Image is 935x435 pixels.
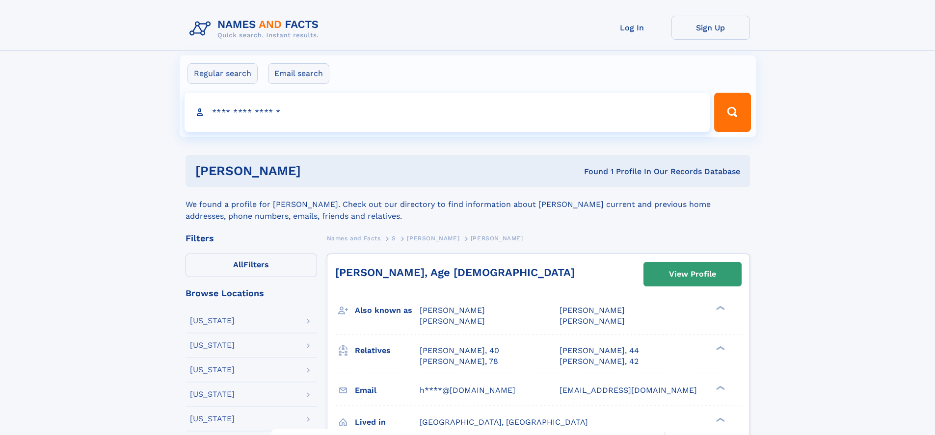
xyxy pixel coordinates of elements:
div: [US_STATE] [190,366,235,374]
span: [PERSON_NAME] [560,316,625,326]
div: Filters [186,234,317,243]
span: [PERSON_NAME] [420,306,485,315]
a: View Profile [644,262,741,286]
div: [US_STATE] [190,390,235,398]
span: [PERSON_NAME] [420,316,485,326]
a: [PERSON_NAME], 44 [560,345,639,356]
span: S [392,235,396,242]
div: [US_STATE] [190,341,235,349]
div: [US_STATE] [190,317,235,325]
h3: Relatives [355,342,420,359]
div: View Profile [669,263,716,285]
a: Sign Up [671,16,750,40]
a: [PERSON_NAME], 42 [560,356,639,367]
button: Search Button [714,93,750,132]
div: [US_STATE] [190,415,235,423]
div: ❯ [714,345,725,351]
a: Log In [593,16,671,40]
a: [PERSON_NAME], 78 [420,356,498,367]
a: Names and Facts [327,232,381,244]
img: Logo Names and Facts [186,16,327,42]
span: [PERSON_NAME] [471,235,523,242]
h3: Lived in [355,414,420,431]
div: We found a profile for [PERSON_NAME]. Check out our directory to find information about [PERSON_N... [186,187,750,222]
a: [PERSON_NAME], 40 [420,345,499,356]
div: ❯ [714,416,725,423]
label: Email search [268,63,329,84]
span: All [233,260,243,269]
div: ❯ [714,305,725,311]
label: Filters [186,254,317,277]
div: Browse Locations [186,289,317,298]
div: ❯ [714,384,725,391]
a: [PERSON_NAME], Age [DEMOGRAPHIC_DATA] [335,266,575,279]
h3: Also known as [355,302,420,319]
span: [PERSON_NAME] [407,235,459,242]
h1: [PERSON_NAME] [195,165,443,177]
label: Regular search [187,63,258,84]
a: [PERSON_NAME] [407,232,459,244]
input: search input [185,93,710,132]
div: Found 1 Profile In Our Records Database [442,166,740,177]
h3: Email [355,382,420,399]
span: [GEOGRAPHIC_DATA], [GEOGRAPHIC_DATA] [420,417,588,427]
span: [EMAIL_ADDRESS][DOMAIN_NAME] [560,385,697,395]
span: [PERSON_NAME] [560,306,625,315]
a: S [392,232,396,244]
